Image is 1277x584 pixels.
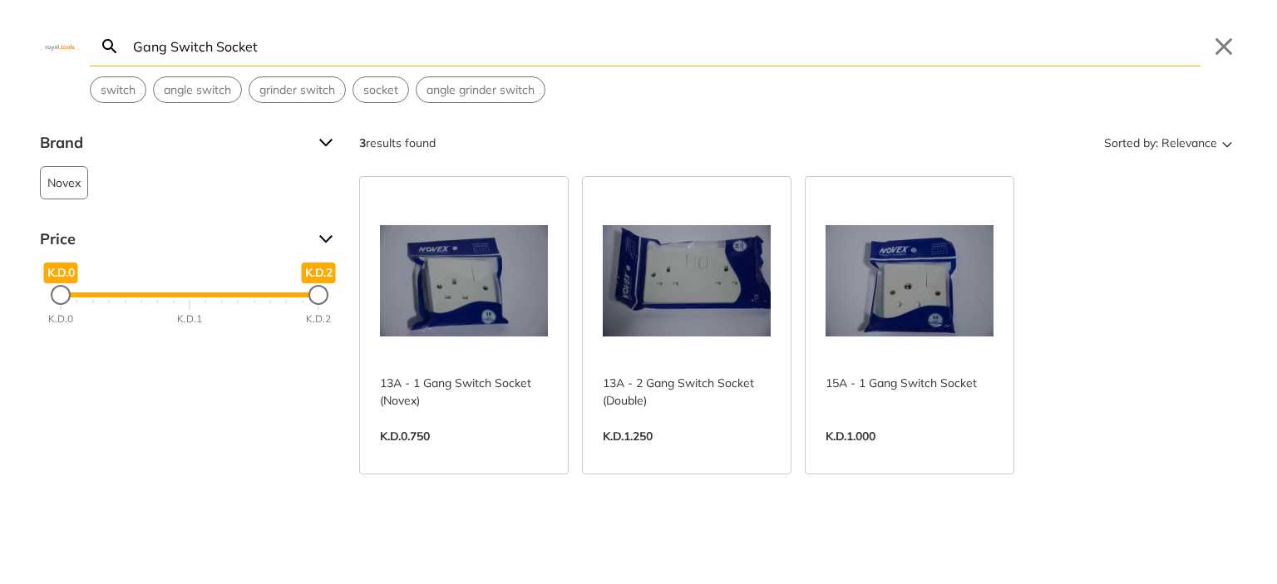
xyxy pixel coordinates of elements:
button: Select suggestion: grinder switch [249,77,345,102]
span: Novex [47,167,81,199]
button: Select suggestion: angle switch [154,77,241,102]
div: Suggestion: angle grinder switch [416,76,545,103]
div: Maximum Price [308,285,328,305]
div: Suggestion: grinder switch [249,76,346,103]
span: grinder switch [259,81,335,99]
button: Close [1210,33,1237,60]
span: Relevance [1161,130,1217,156]
button: Select suggestion: switch [91,77,145,102]
span: socket [363,81,398,99]
div: K.D.2 [306,312,331,326]
span: switch [101,81,136,99]
button: Select suggestion: angle grinder switch [417,77,545,102]
button: Novex [40,166,88,199]
div: K.D.1 [177,312,202,326]
span: angle switch [164,81,231,99]
button: Sorted by:Relevance Sort [1101,130,1237,156]
button: Select suggestion: socket [353,77,408,102]
img: Close [40,42,80,50]
strong: 3 [359,135,366,150]
input: Search… [130,27,1201,66]
span: angle grinder switch [426,81,535,99]
span: Brand [40,130,306,156]
div: K.D.0 [48,312,73,326]
span: Price [40,226,306,253]
svg: Search [100,37,120,56]
div: Suggestion: angle switch [153,76,242,103]
svg: Sort [1217,133,1237,153]
div: Minimum Price [51,285,71,305]
div: Suggestion: socket [353,76,409,103]
div: results found [359,130,436,156]
div: Suggestion: switch [90,76,146,103]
